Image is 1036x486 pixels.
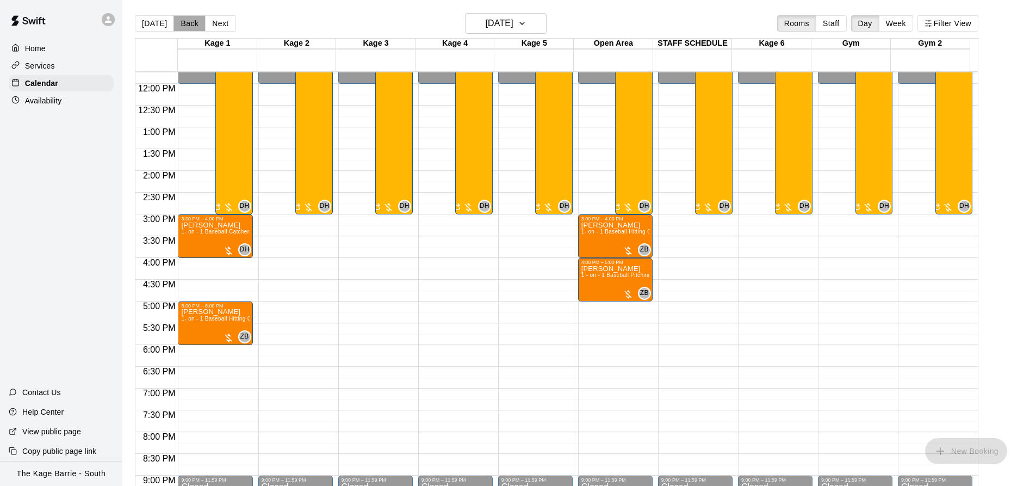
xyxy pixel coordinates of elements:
span: DH [239,201,249,212]
a: Home [9,40,114,57]
div: Dan Hodgins [318,200,331,213]
span: Dan Hodgins [322,200,331,213]
button: [DATE] [135,15,174,32]
div: Zach Biery [638,287,651,300]
span: 6:00 PM [140,345,178,354]
div: 3:00 PM – 4:00 PM [181,216,226,222]
div: 3:00 PM – 4:00 PM [581,216,626,222]
div: 4:00 PM – 5:00 PM [581,260,626,265]
div: Open Area [574,39,653,49]
span: Recurring event [532,203,541,212]
div: 9:00 PM – 11:59 PM [581,477,629,483]
span: DH [640,201,649,212]
span: 12:30 PM [135,106,178,115]
span: DH [560,201,569,212]
div: 4:00 PM – 5:00 PM: 1 - on - 1 Baseball Pitching Clinic [578,258,653,302]
div: 9:00 PM – 11:59 PM [501,477,549,483]
div: Dan Hodgins [958,200,971,213]
span: Dan Hodgins [402,200,411,213]
span: 1- on - 1 Baseball Hitting Clinic [581,229,662,235]
span: DH [400,201,410,212]
span: DH [879,201,889,212]
span: Recurring event [692,203,700,212]
span: DH [480,201,489,212]
span: Recurring event [932,203,940,212]
div: 9:00 PM – 11:59 PM [262,477,309,483]
p: The Kage Barrie - South [17,468,106,479]
span: Recurring event [612,203,621,212]
div: Dan Hodgins [878,200,891,213]
p: Help Center [22,407,64,417]
span: Dan Hodgins [802,200,811,213]
span: 3:30 PM [140,236,178,245]
span: 2:30 PM [140,193,178,202]
div: Dan Hodgins [638,200,651,213]
span: 7:30 PM [140,410,178,420]
span: Zach Biery [243,330,251,343]
span: 8:00 PM [140,432,178,441]
p: Calendar [25,78,58,89]
span: DH [799,201,809,212]
div: 5:00 PM – 6:00 PM [181,303,226,309]
a: Availability [9,93,114,109]
div: 3:00 PM – 4:00 PM: Reid Asselin [178,214,252,258]
span: 5:00 PM [140,302,178,311]
span: 8:30 PM [140,454,178,463]
span: Dan Hodgins [882,200,891,213]
div: 9:00 PM – 11:59 PM [741,477,789,483]
span: 1 - on - 1 Baseball Pitching Clinic [581,272,667,278]
div: Calendar [9,75,114,91]
span: DH [320,201,330,212]
p: Home [25,43,46,54]
div: Dan Hodgins [798,200,811,213]
div: Dan Hodgins [238,243,251,256]
h6: [DATE] [486,16,513,31]
p: Availability [25,95,62,106]
div: Services [9,58,114,74]
div: STAFF SCHEDULE [653,39,733,49]
div: Kage 6 [732,39,811,49]
span: 5:30 PM [140,323,178,333]
div: 9:00 PM – 11:59 PM [661,477,709,483]
span: 1- on - 1 Baseball Hitting Clinic [181,316,262,322]
div: 9:00 PM – 11:59 PM [181,477,228,483]
span: Dan Hodgins [482,200,491,213]
span: You don't have the permission to add bookings [925,446,1007,455]
span: DH [239,244,249,255]
span: 9:00 PM [140,476,178,485]
button: Staff [816,15,847,32]
span: Dan Hodgins [642,200,651,213]
div: Kage 5 [494,39,574,49]
button: Next [205,15,235,32]
span: DH [959,201,969,212]
div: 9:00 PM – 11:59 PM [901,477,948,483]
span: Zach Biery [642,243,651,256]
span: Recurring event [852,203,860,212]
span: 7:00 PM [140,389,178,398]
div: 9:00 PM – 11:59 PM [821,477,868,483]
div: Dan Hodgins [478,200,491,213]
span: 1:00 PM [140,127,178,137]
span: 6:30 PM [140,367,178,376]
div: Zach Biery [238,330,251,343]
span: 4:00 PM [140,258,178,267]
div: 9:00 PM – 11:59 PM [421,477,469,483]
p: Services [25,60,55,71]
span: ZB [640,288,649,299]
button: Back [173,15,206,32]
span: Dan Hodgins [562,200,571,213]
button: Rooms [777,15,816,32]
span: 4:30 PM [140,280,178,289]
span: Dan Hodgins [722,200,731,213]
span: Recurring event [772,203,780,212]
div: Dan Hodgins [718,200,731,213]
button: Day [851,15,879,32]
p: Contact Us [22,387,61,398]
div: Kage 4 [415,39,495,49]
div: Kage 1 [178,39,257,49]
div: Zach Biery [638,243,651,256]
span: 2:00 PM [140,171,178,180]
div: Kage 2 [257,39,337,49]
